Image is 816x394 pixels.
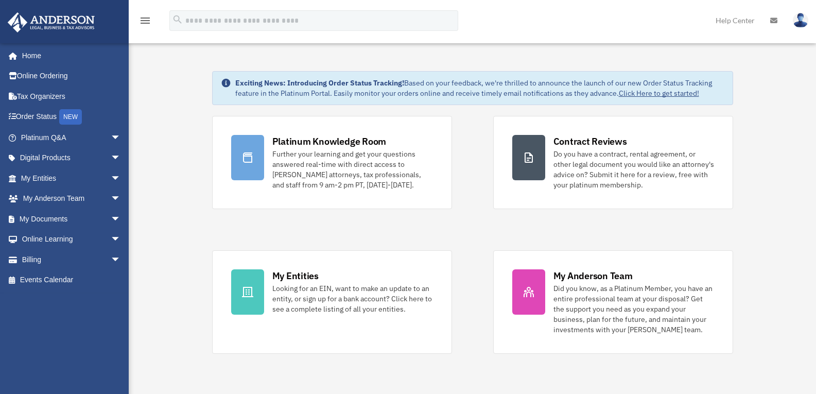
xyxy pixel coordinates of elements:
[272,269,319,282] div: My Entities
[272,135,387,148] div: Platinum Knowledge Room
[7,249,136,270] a: Billingarrow_drop_down
[7,189,136,209] a: My Anderson Teamarrow_drop_down
[7,86,136,107] a: Tax Organizers
[553,283,714,335] div: Did you know, as a Platinum Member, you have an entire professional team at your disposal? Get th...
[619,89,699,98] a: Click Here to get started!
[7,168,136,189] a: My Entitiesarrow_drop_down
[111,189,131,210] span: arrow_drop_down
[7,270,136,290] a: Events Calendar
[7,148,136,168] a: Digital Productsarrow_drop_down
[59,109,82,125] div: NEW
[212,116,452,209] a: Platinum Knowledge Room Further your learning and get your questions answered real-time with dire...
[7,45,131,66] a: Home
[272,149,433,190] div: Further your learning and get your questions answered real-time with direct access to [PERSON_NAM...
[7,66,136,87] a: Online Ordering
[212,250,452,354] a: My Entities Looking for an EIN, want to make an update to an entity, or sign up for a bank accoun...
[553,269,633,282] div: My Anderson Team
[111,229,131,250] span: arrow_drop_down
[111,148,131,169] span: arrow_drop_down
[111,168,131,189] span: arrow_drop_down
[553,135,627,148] div: Contract Reviews
[139,14,151,27] i: menu
[7,107,136,128] a: Order StatusNEW
[235,78,724,98] div: Based on your feedback, we're thrilled to announce the launch of our new Order Status Tracking fe...
[111,249,131,270] span: arrow_drop_down
[272,283,433,314] div: Looking for an EIN, want to make an update to an entity, or sign up for a bank account? Click her...
[139,18,151,27] a: menu
[111,127,131,148] span: arrow_drop_down
[493,116,733,209] a: Contract Reviews Do you have a contract, rental agreement, or other legal document you would like...
[793,13,808,28] img: User Pic
[553,149,714,190] div: Do you have a contract, rental agreement, or other legal document you would like an attorney's ad...
[172,14,183,25] i: search
[7,229,136,250] a: Online Learningarrow_drop_down
[5,12,98,32] img: Anderson Advisors Platinum Portal
[7,209,136,229] a: My Documentsarrow_drop_down
[111,209,131,230] span: arrow_drop_down
[493,250,733,354] a: My Anderson Team Did you know, as a Platinum Member, you have an entire professional team at your...
[235,78,404,88] strong: Exciting News: Introducing Order Status Tracking!
[7,127,136,148] a: Platinum Q&Aarrow_drop_down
